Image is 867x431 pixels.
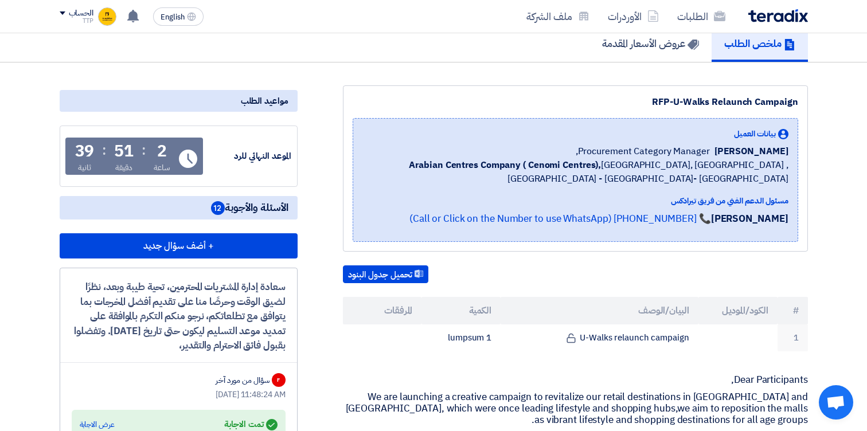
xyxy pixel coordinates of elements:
button: تحميل جدول البنود [343,265,428,284]
span: English [161,13,185,21]
h5: ملخص الطلب [724,37,795,50]
span: 12 [211,201,225,215]
div: عرض الاجابة [80,419,115,430]
div: مسئول الدعم الفني من فريق تيرادكس [362,195,788,207]
a: عروض الأسعار المقدمة [589,25,712,62]
a: 📞 [PHONE_NUMBER] (Call or Click on the Number to use WhatsApp) [409,211,711,226]
div: ساعة [154,162,170,174]
div: الحساب [69,9,93,18]
button: + أضف سؤال جديد [60,233,298,258]
span: [PERSON_NAME] [714,144,788,158]
th: الكمية [421,297,501,324]
th: الكود/الموديل [698,297,778,324]
strong: [PERSON_NAME] [711,211,788,226]
th: المرفقات [343,297,422,324]
p: We are launching a creative campaign to revitalize our retail destinations in [GEOGRAPHIC_DATA] a... [343,391,808,426]
div: : [102,140,106,160]
button: English [153,7,204,26]
div: مواعيد الطلب [60,90,298,112]
span: Procurement Category Manager, [576,144,710,158]
a: الطلبات [668,3,735,30]
span: بيانات العميل [734,128,776,140]
div: الموعد النهائي للرد [205,150,291,163]
div: 39 [75,143,95,159]
div: فتح المحادثة [819,385,853,420]
a: ملخص الطلب [712,25,808,62]
th: البيان/الوصف [501,297,698,324]
span: [GEOGRAPHIC_DATA], [GEOGRAPHIC_DATA] ,[GEOGRAPHIC_DATA] - [GEOGRAPHIC_DATA]- [GEOGRAPHIC_DATA] [362,158,788,186]
th: # [778,297,808,324]
div: دقيقة [115,162,133,174]
div: [DATE] 11:48:24 AM [72,389,286,401]
img: Image__at_PM_1758444359034.jpeg [98,7,116,26]
p: Dear Participants, [343,374,808,386]
b: Arabian Centres Company ( Cenomi Centres), [409,158,601,172]
div: RFP-U-Walks Relaunch Campaign [353,95,798,109]
span: الأسئلة والأجوبة [211,201,288,215]
div: TTP [60,18,93,24]
td: 1 [778,324,808,351]
td: U-Walks relaunch campaign [501,324,698,351]
div: F [272,373,286,387]
div: سعادة إدارة المشتريات المحترمين، تحية طيبة وبعد، نظرًا لضيق الوقت وحرصًا منا على تقديم أفضل المخر... [72,280,286,353]
img: Teradix logo [748,9,808,22]
h5: عروض الأسعار المقدمة [602,37,699,50]
td: 1 lumpsum [421,324,501,351]
div: 51 [114,143,134,159]
a: ملف الشركة [517,3,599,30]
div: ثانية [78,162,91,174]
div: 2 [157,143,167,159]
div: سؤال من مورد آخر [216,374,269,386]
div: : [142,140,146,160]
a: الأوردرات [599,3,668,30]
